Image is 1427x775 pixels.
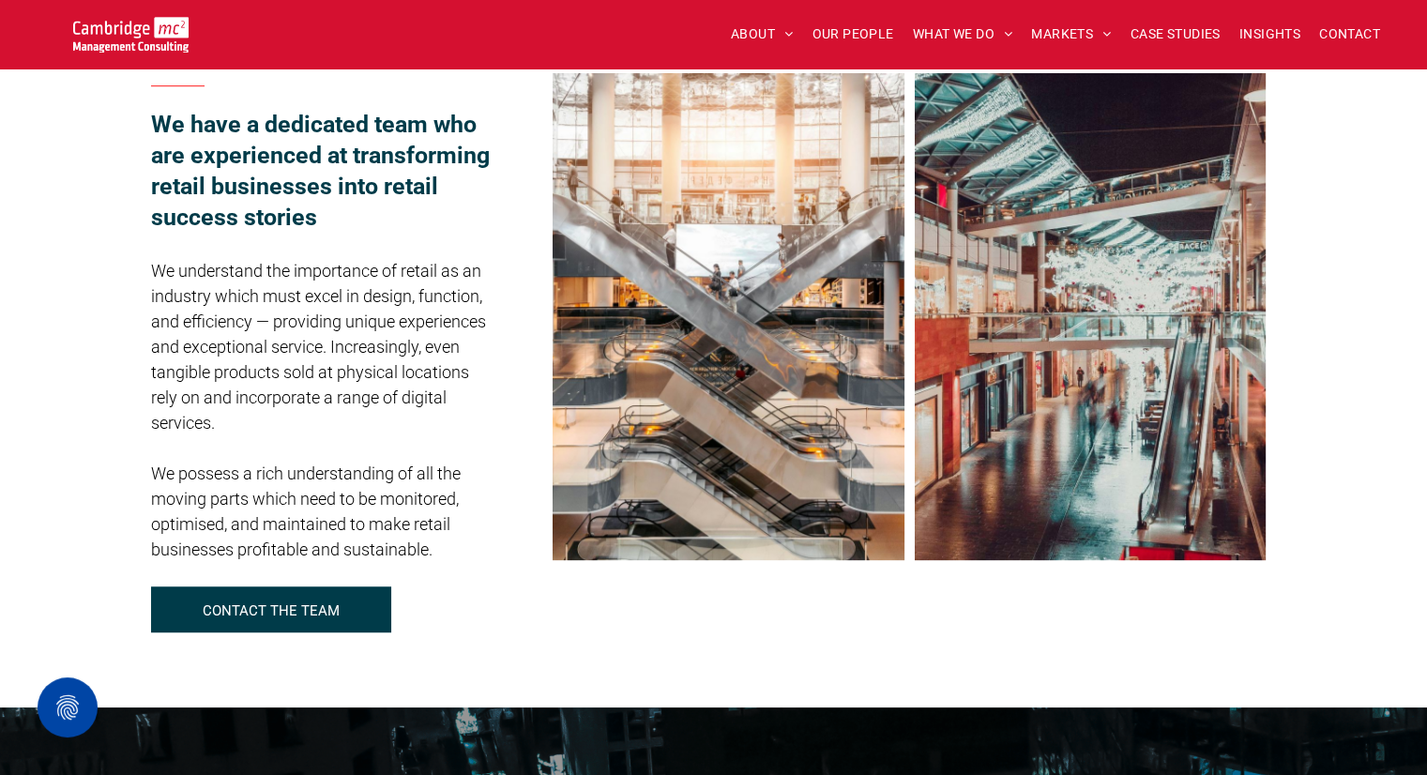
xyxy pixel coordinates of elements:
img: Go to Homepage [73,17,189,53]
a: OUR PEOPLE [802,20,903,49]
a: ABOUT [721,20,803,49]
a: WHAT WE DO [903,20,1023,49]
a: CASE STUDIES [1121,20,1230,49]
a: INSIGHTS [1230,20,1310,49]
p: CONTACT THE TEAM [203,602,340,619]
a: CONTACT THE TEAM [151,586,391,632]
span: We have a dedicated team who are experienced at transforming retail businesses into retail succes... [151,111,490,231]
span: We possess a rich understanding of all the moving parts which need to be monitored, optimised, an... [151,463,461,559]
a: CONTACT [1310,20,1389,49]
span: We understand the importance of retail as an industry which must excel in design, function, and e... [151,261,486,433]
a: MARKETS [1022,20,1120,49]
